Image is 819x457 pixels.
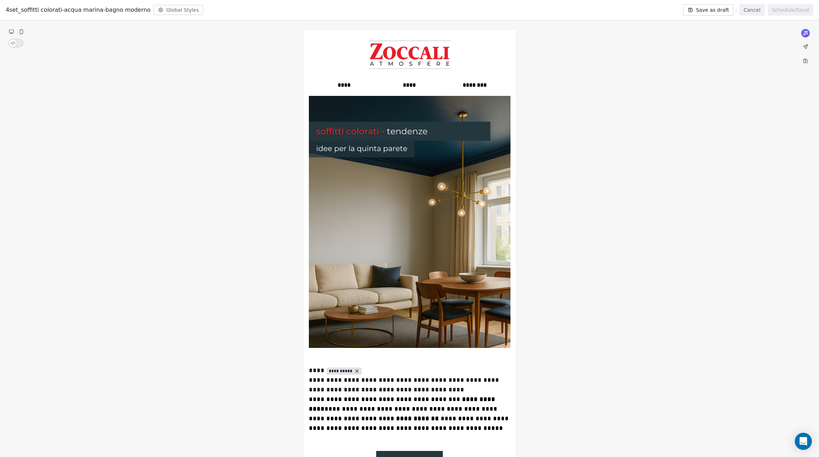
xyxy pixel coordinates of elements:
span: 4set_soffitti colorati-acqua marina-bagno moderno [6,6,151,14]
button: Cancel [739,4,764,16]
button: Save as draft [683,4,734,16]
button: Schedule/Send [768,4,813,16]
button: Global Styles [154,5,203,15]
div: Open Intercom Messenger [795,433,812,450]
